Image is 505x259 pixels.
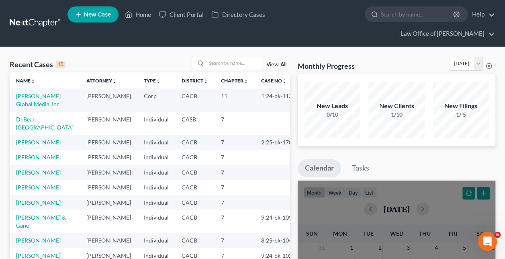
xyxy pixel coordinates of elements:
a: [PERSON_NAME] [16,199,61,206]
td: [PERSON_NAME] [80,165,137,180]
td: CACB [175,150,215,165]
td: 7 [215,165,255,180]
td: 7 [215,135,255,150]
div: 0/10 [304,111,360,119]
a: Case Nounfold_more [261,78,287,84]
td: CACB [175,233,215,248]
iframe: Intercom live chat [478,232,497,251]
a: DeBear, [GEOGRAPHIC_DATA] [16,116,74,131]
i: unfold_more [282,79,287,84]
input: Search by name... [206,57,263,69]
td: [PERSON_NAME] [80,88,137,111]
h3: Monthly Progress [298,61,355,71]
div: Recent Cases [10,60,65,69]
a: Typeunfold_more [144,78,161,84]
td: 7 [215,180,255,195]
span: New Case [84,12,111,18]
td: [PERSON_NAME] [80,180,137,195]
a: Calendar [298,159,341,177]
td: Individual [137,165,175,180]
a: Home [121,7,155,22]
td: Individual [137,112,175,135]
a: View All [266,62,286,68]
div: 1/-5 [433,111,489,119]
td: [PERSON_NAME] [80,135,137,150]
td: CACB [175,195,215,210]
a: Client Portal [155,7,207,22]
span: 5 [494,232,501,238]
a: [PERSON_NAME] [16,237,61,244]
div: 1/10 [368,111,425,119]
td: 7 [215,210,255,233]
a: Tasks [345,159,376,177]
a: [PERSON_NAME] [16,184,61,191]
td: 9:24-bk-10982 [255,210,317,233]
a: [PERSON_NAME] & Gane [16,214,66,229]
div: New Leads [304,101,360,111]
div: 15 [56,61,65,68]
td: Individual [137,195,175,210]
td: Individual [137,150,175,165]
td: 2:25-bk-17831 [255,135,317,150]
td: 7 [215,195,255,210]
td: 1:24-bk-11390 [255,88,317,111]
td: Individual [137,210,175,233]
td: [PERSON_NAME] [80,150,137,165]
div: New Clients [368,101,425,111]
a: Law Office of [PERSON_NAME] [397,27,495,41]
td: CACB [175,210,215,233]
td: Individual [137,233,175,248]
td: [PERSON_NAME] [80,233,137,248]
a: Chapterunfold_more [221,78,248,84]
a: [PERSON_NAME] [16,252,61,259]
a: [PERSON_NAME] [16,154,61,160]
td: [PERSON_NAME] [80,112,137,135]
i: unfold_more [243,79,248,84]
td: [PERSON_NAME] [80,195,137,210]
i: unfold_more [31,79,35,84]
td: Corp [137,88,175,111]
td: CASB [175,112,215,135]
td: Individual [137,180,175,195]
td: 7 [215,112,255,135]
a: Attorneyunfold_more [86,78,117,84]
td: 7 [215,233,255,248]
td: 8:25-bk-10474 [255,233,317,248]
a: [PERSON_NAME] Global Media, Inc. [16,92,61,107]
i: unfold_more [156,79,161,84]
a: Directory Cases [207,7,269,22]
td: 7 [215,150,255,165]
input: Search by name... [381,7,454,22]
td: CACB [175,165,215,180]
a: Nameunfold_more [16,78,35,84]
div: New Filings [433,101,489,111]
td: CACB [175,88,215,111]
td: 11 [215,88,255,111]
td: Individual [137,135,175,150]
a: Districtunfold_more [182,78,208,84]
a: Help [468,7,495,22]
td: CACB [175,180,215,195]
i: unfold_more [112,79,117,84]
td: CACB [175,135,215,150]
i: unfold_more [203,79,208,84]
a: [PERSON_NAME] [16,139,61,146]
td: [PERSON_NAME] [80,210,137,233]
a: [PERSON_NAME] [16,169,61,176]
